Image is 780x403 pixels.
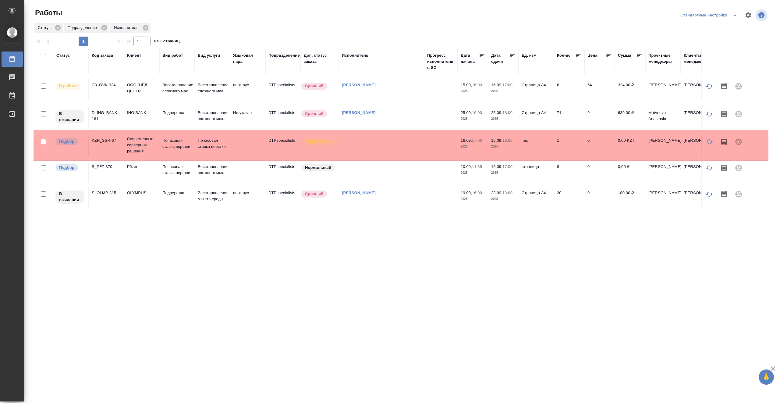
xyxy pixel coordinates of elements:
[584,79,615,100] td: 54
[55,137,85,146] div: Можно подбирать исполнителей
[702,79,717,94] button: Обновить
[162,137,192,150] p: Почасовая ставка верстки
[684,52,713,65] div: Клиентские менеджеры
[584,107,615,128] td: 9
[59,191,81,203] p: В ожидании
[198,190,227,202] p: Восстановление макета средн...
[519,134,554,156] td: час
[305,111,323,117] p: Срочный
[741,8,756,23] span: Настроить таблицу
[554,79,584,100] td: 6
[59,83,77,89] p: В работе
[461,110,472,115] p: 25.09,
[491,52,509,65] div: Дата сдачи
[491,88,516,94] p: 2025
[554,107,584,128] td: 71
[305,165,331,171] p: Нормальный
[34,23,63,33] div: Статус
[502,164,512,169] p: 17:00
[645,107,681,128] td: Matveeva Anastasia
[198,110,227,122] p: Восстановление сложного мак...
[615,79,645,100] td: 324,00 ₽
[114,25,140,31] p: Исполнитель
[519,79,554,100] td: Страница А4
[502,138,512,143] p: 18:00
[461,196,485,202] p: 2025
[162,190,192,196] p: Подверстка
[702,107,717,121] button: Обновить
[427,52,455,71] div: Прогресс исполнителя в SC
[198,52,220,59] div: Вид услуги
[502,83,512,87] p: 17:00
[461,52,479,65] div: Дата начала
[472,164,482,169] p: 11:35
[472,191,482,195] p: 16:00
[198,82,227,94] p: Восстановление сложного мак...
[554,134,584,156] td: 1
[265,187,301,208] td: DTPspecialists
[127,82,156,94] p: ООО "НЕД-ЦЕНТР"
[491,110,502,115] p: 25.09,
[305,138,335,144] p: [DEMOGRAPHIC_DATA]
[304,52,336,65] div: Доп. статус заказа
[731,134,746,149] div: Проект не привязан
[472,110,482,115] p: 10:00
[127,136,156,154] p: Современные серверные решения
[92,137,121,144] div: KZH_SSR-67
[717,134,731,149] button: Скопировать мини-бриф
[59,138,74,144] p: Подбор
[761,371,771,383] span: 🙏
[759,369,774,385] button: 🙏
[162,110,192,116] p: Подверстка
[502,110,512,115] p: 18:00
[491,170,516,176] p: 2025
[679,10,741,20] div: split button
[162,164,192,176] p: Почасовая ставка верстки
[461,164,472,169] p: 10.09,
[342,52,369,59] div: Исполнитель
[305,191,323,197] p: Срочный
[554,161,584,182] td: 8
[154,37,180,46] span: из 1 страниц
[305,83,323,89] p: Срочный
[731,187,746,201] div: Проект не привязан
[92,52,113,59] div: Код заказа
[681,79,716,100] td: [PERSON_NAME]
[491,83,502,87] p: 16.09,
[731,107,746,121] div: Проект не привязан
[461,144,485,150] p: 2025
[342,83,376,87] a: [PERSON_NAME]
[92,110,121,122] div: D_ING_BANK-161
[230,187,265,208] td: англ-рус
[461,170,485,176] p: 2025
[681,187,716,208] td: [PERSON_NAME]
[557,52,571,59] div: Кол-во
[461,138,472,143] p: 16.09,
[162,52,183,59] div: Вид работ
[34,8,62,18] span: Работы
[59,111,81,123] p: В ожидании
[584,161,615,182] td: 0
[265,134,301,156] td: DTPspecialists
[92,164,121,170] div: S_PFZ-370
[162,82,192,94] p: Восстановление сложного мак...
[461,116,485,122] p: 2025
[461,191,472,195] p: 19.09,
[756,9,768,21] span: Посмотреть информацию
[265,107,301,128] td: DTPspecialists
[127,190,156,196] p: OLYMPUS
[127,110,156,116] p: ING BANK
[461,88,485,94] p: 2025
[717,79,731,94] button: Скопировать мини-бриф
[491,196,516,202] p: 2025
[342,191,376,195] a: [PERSON_NAME]
[702,187,717,201] button: Обновить
[472,138,482,143] p: 17:00
[554,187,584,208] td: 20
[55,110,85,124] div: Исполнитель назначен, приступать к работе пока рано
[731,161,746,175] div: Проект не привязан
[584,187,615,208] td: 9
[38,25,53,31] p: Статус
[491,164,502,169] p: 16.09,
[56,52,70,59] div: Статус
